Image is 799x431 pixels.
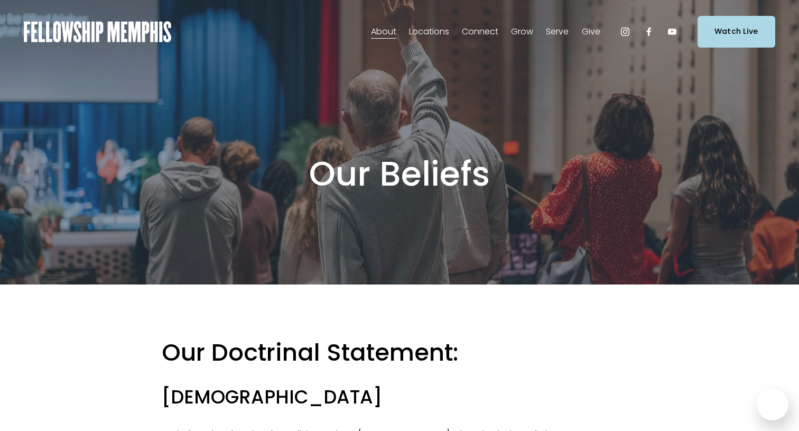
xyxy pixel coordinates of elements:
a: folder dropdown [582,23,600,40]
span: About [371,24,396,40]
a: folder dropdown [409,23,449,40]
span: Locations [409,24,449,40]
a: folder dropdown [511,23,533,40]
h3: [DEMOGRAPHIC_DATA] [162,385,637,410]
h1: Our Beliefs [162,153,637,195]
img: Fellowship Memphis [24,21,171,42]
span: Grow [511,24,533,40]
span: Give [582,24,600,40]
a: Facebook [644,26,654,37]
a: folder dropdown [462,23,498,40]
a: folder dropdown [371,23,396,40]
a: YouTube [667,26,677,37]
a: folder dropdown [546,23,569,40]
a: Instagram [620,26,630,37]
a: Watch Live [698,16,775,47]
h2: Our Doctrinal Statement: [162,337,637,368]
span: Serve [546,24,569,40]
span: Connect [462,24,498,40]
